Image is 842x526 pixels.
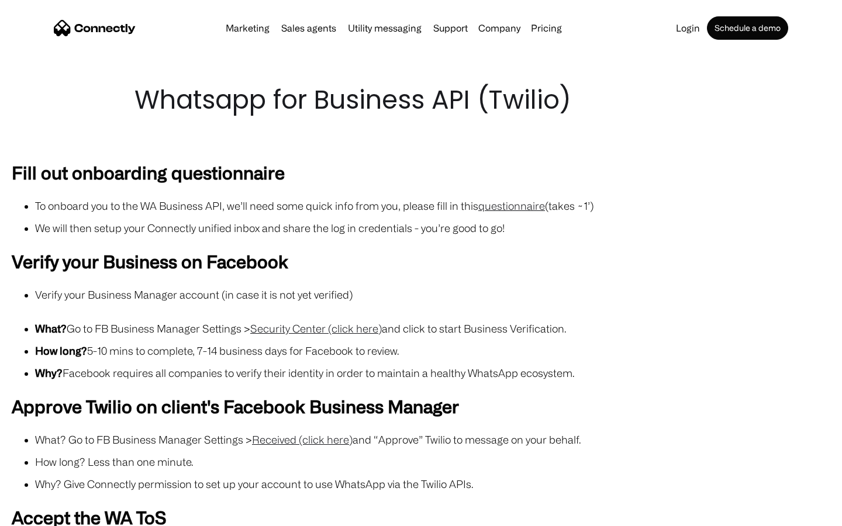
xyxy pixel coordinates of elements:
li: Why? Give Connectly permission to set up your account to use WhatsApp via the Twilio APIs. [35,476,830,492]
a: questionnaire [478,200,545,212]
a: Security Center (click here) [250,323,382,334]
strong: Verify your Business on Facebook [12,251,288,271]
a: Support [429,23,472,33]
a: Received (click here) [252,434,353,445]
a: Marketing [221,23,274,33]
li: Verify your Business Manager account (in case it is not yet verified) [35,286,830,303]
strong: Why? [35,367,63,379]
li: To onboard you to the WA Business API, we’ll need some quick info from you, please fill in this (... [35,198,830,214]
a: Login [671,23,705,33]
h1: Whatsapp for Business API (Twilio) [134,82,708,118]
aside: Language selected: English [12,506,70,522]
li: Facebook requires all companies to verify their identity in order to maintain a healthy WhatsApp ... [35,365,830,381]
ul: Language list [23,506,70,522]
div: Company [478,20,520,36]
a: Utility messaging [343,23,426,33]
strong: Approve Twilio on client's Facebook Business Manager [12,396,459,416]
li: We will then setup your Connectly unified inbox and share the log in credentials - you’re good to... [35,220,830,236]
a: Schedule a demo [707,16,788,40]
a: Sales agents [277,23,341,33]
li: What? Go to FB Business Manager Settings > and “Approve” Twilio to message on your behalf. [35,431,830,448]
li: How long? Less than one minute. [35,454,830,470]
li: Go to FB Business Manager Settings > and click to start Business Verification. [35,320,830,337]
li: 5-10 mins to complete, 7-14 business days for Facebook to review. [35,342,830,359]
strong: What? [35,323,67,334]
strong: How long? [35,345,87,357]
a: Pricing [526,23,567,33]
strong: Fill out onboarding questionnaire [12,162,285,182]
